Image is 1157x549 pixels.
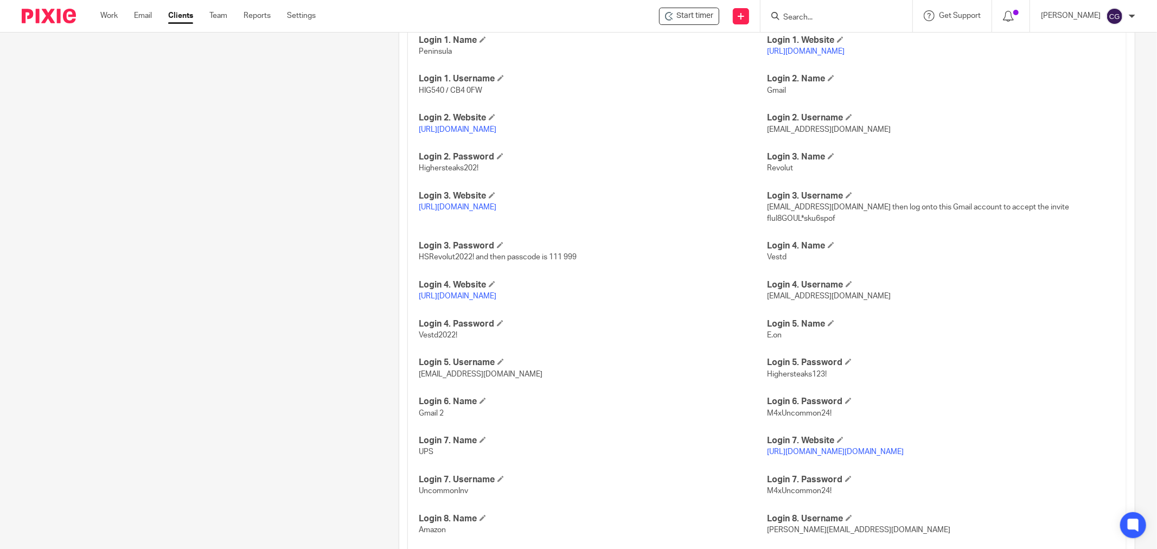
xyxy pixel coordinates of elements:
span: [PERSON_NAME][EMAIL_ADDRESS][DOMAIN_NAME] [767,526,950,534]
h4: Login 8. Name [419,513,767,525]
span: Amazon [419,526,446,534]
h4: Login 3. Website [419,190,767,202]
h4: Login 5. Username [419,357,767,368]
h4: Login 7. Password [767,474,1115,486]
a: [URL][DOMAIN_NAME] [767,48,845,55]
h4: Login 2. Username [767,112,1115,124]
span: Start timer [676,10,713,22]
span: M4xUncommon24! [767,410,832,417]
div: Uncommon Bio Ltd [659,8,719,25]
h4: Login 1. Username [419,73,767,85]
h4: Login 2. Name [767,73,1115,85]
h4: Login 8. Username [767,513,1115,525]
a: [URL][DOMAIN_NAME] [419,203,496,211]
span: [EMAIL_ADDRESS][DOMAIN_NAME] [767,292,891,300]
img: Pixie [22,9,76,23]
h4: Login 2. Password [419,151,767,163]
span: [EMAIL_ADDRESS][DOMAIN_NAME] [767,126,891,133]
a: Email [134,10,152,21]
span: HSRevolut2022! and then passcode is 111 999 [419,253,577,261]
span: M4xUncommon24! [767,487,832,495]
span: Vestd [767,253,787,261]
a: Team [209,10,227,21]
a: Settings [287,10,316,21]
span: [EMAIL_ADDRESS][DOMAIN_NAME] [419,371,542,378]
a: Clients [168,10,193,21]
h4: Login 6. Password [767,396,1115,407]
span: UncommonInv [419,487,468,495]
span: [EMAIL_ADDRESS][DOMAIN_NAME] then log onto this Gmail account to accept the invite flul8GOUL*sku6... [767,203,1069,222]
a: [URL][DOMAIN_NAME] [419,126,496,133]
h4: Login 2. Website [419,112,767,124]
a: Work [100,10,118,21]
h4: Login 3. Password [419,240,767,252]
span: HIG540 / CB4 0FW [419,87,482,94]
h4: Login 5. Name [767,318,1115,330]
h4: Login 3. Username [767,190,1115,202]
h4: Login 4. Name [767,240,1115,252]
h4: Login 1. Name [419,35,767,46]
span: Highersteaks123! [767,371,827,378]
h4: Login 7. Username [419,474,767,486]
img: svg%3E [1106,8,1123,25]
h4: Login 4. Password [419,318,767,330]
a: Reports [244,10,271,21]
h4: Login 3. Name [767,151,1115,163]
span: Vestd2022! [419,331,457,339]
h4: Login 5. Password [767,357,1115,368]
h4: Login 7. Name [419,435,767,446]
a: [URL][DOMAIN_NAME][DOMAIN_NAME] [767,448,904,456]
span: Revolut [767,164,793,172]
span: Peninsula [419,48,452,55]
h4: Login 4. Username [767,279,1115,291]
p: [PERSON_NAME] [1041,10,1101,21]
h4: Login 1. Website [767,35,1115,46]
a: [URL][DOMAIN_NAME] [419,292,496,300]
span: UPS [419,448,433,456]
input: Search [782,13,880,23]
span: E.on [767,331,782,339]
span: Gmail [767,87,786,94]
h4: Login 6. Name [419,396,767,407]
h4: Login 4. Website [419,279,767,291]
span: Highersteaks202! [419,164,478,172]
span: Gmail 2 [419,410,444,417]
h4: Login 7. Website [767,435,1115,446]
span: Get Support [939,12,981,20]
